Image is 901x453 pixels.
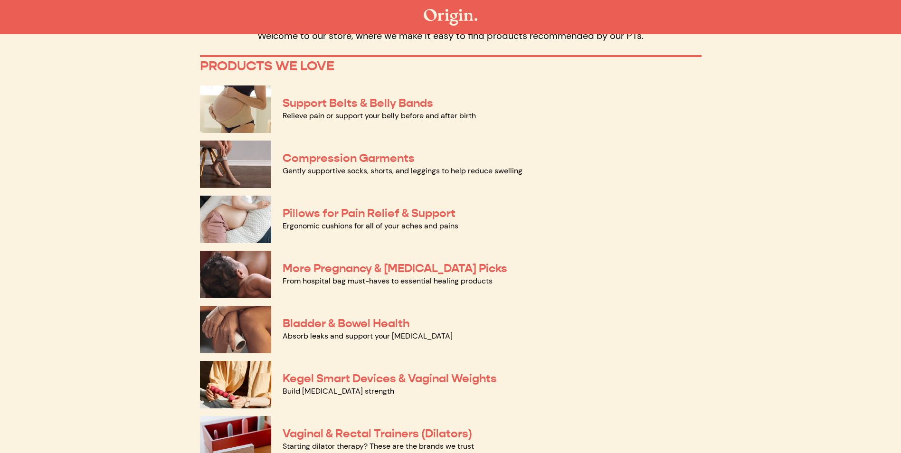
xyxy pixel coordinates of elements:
[424,9,477,26] img: The Origin Shop
[283,261,507,275] a: More Pregnancy & [MEDICAL_DATA] Picks
[200,85,271,133] img: Support Belts & Belly Bands
[283,371,497,386] a: Kegel Smart Devices & Vaginal Weights
[283,331,453,341] a: Absorb leaks and support your [MEDICAL_DATA]
[200,361,271,408] img: Kegel Smart Devices & Vaginal Weights
[283,206,455,220] a: Pillows for Pain Relief & Support
[283,96,433,110] a: Support Belts & Belly Bands
[200,141,271,188] img: Compression Garments
[200,196,271,243] img: Pillows for Pain Relief & Support
[200,29,702,42] p: Welcome to our store, where we make it easy to find products recommended by our PTs.
[283,441,474,451] a: Starting dilator therapy? These are the brands we trust
[283,151,415,165] a: Compression Garments
[283,426,472,441] a: Vaginal & Rectal Trainers (Dilators)
[200,251,271,298] img: More Pregnancy & Postpartum Picks
[283,221,458,231] a: Ergonomic cushions for all of your aches and pains
[283,316,409,330] a: Bladder & Bowel Health
[283,166,522,176] a: Gently supportive socks, shorts, and leggings to help reduce swelling
[283,386,394,396] a: Build [MEDICAL_DATA] strength
[283,276,493,286] a: From hospital bag must-haves to essential healing products
[200,58,702,74] p: PRODUCTS WE LOVE
[283,111,476,121] a: Relieve pain or support your belly before and after birth
[200,306,271,353] img: Bladder & Bowel Health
